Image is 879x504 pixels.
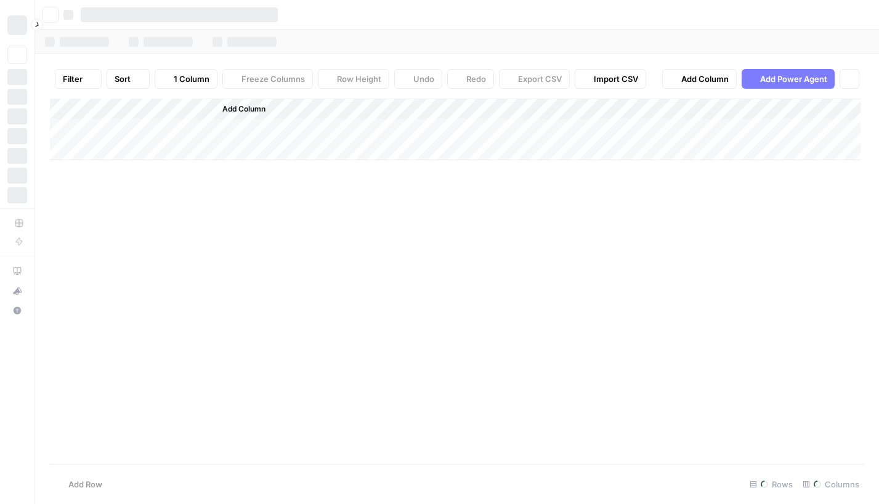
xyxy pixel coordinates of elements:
[575,69,646,89] button: Import CSV
[594,73,638,85] span: Import CSV
[681,73,729,85] span: Add Column
[55,69,102,89] button: Filter
[174,73,209,85] span: 1 Column
[394,69,442,89] button: Undo
[222,69,313,89] button: Freeze Columns
[7,301,27,320] button: Help + Support
[447,69,494,89] button: Redo
[798,474,864,494] div: Columns
[107,69,150,89] button: Sort
[413,73,434,85] span: Undo
[745,474,798,494] div: Rows
[115,73,131,85] span: Sort
[662,69,737,89] button: Add Column
[742,69,835,89] button: Add Power Agent
[50,474,110,494] button: Add Row
[466,73,486,85] span: Redo
[7,261,27,281] a: AirOps Academy
[499,69,570,89] button: Export CSV
[63,73,83,85] span: Filter
[518,73,562,85] span: Export CSV
[222,104,265,115] span: Add Column
[7,281,27,301] button: What's new?
[8,282,26,300] div: What's new?
[318,69,389,89] button: Row Height
[68,478,102,490] span: Add Row
[337,73,381,85] span: Row Height
[155,69,217,89] button: 1 Column
[206,101,270,117] button: Add Column
[241,73,305,85] span: Freeze Columns
[760,73,827,85] span: Add Power Agent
